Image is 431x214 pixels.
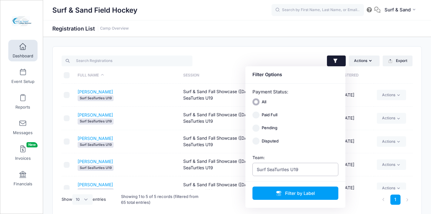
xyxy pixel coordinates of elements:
[377,183,406,193] a: Actions
[8,65,38,87] a: Event Setup
[78,159,113,164] a: [PERSON_NAME]
[321,84,374,107] td: [DATE]
[262,112,277,118] label: Paid Full
[75,67,180,84] th: Full Name: activate to sort column descending
[321,176,374,199] td: [DATE]
[252,88,288,95] label: Payment Status:
[390,195,401,205] a: 1
[321,130,374,153] td: [DATE]
[13,130,33,135] span: Messages
[321,67,374,84] th: Registered: activate to sort column ascending
[8,117,38,138] a: Messages
[13,53,33,59] span: Dashboard
[180,107,286,130] td: Surf & Sand Fall Showcase ([DATE]) (7v7) Surf SeaTurtles U19
[78,95,114,101] span: Surf SeaTurtles U19
[180,130,286,153] td: Surf & Sand Fall Showcase ([DATE]) (7v7) Surf SeaTurtles U19
[272,4,364,16] input: Search by First Name, Last Name, or Email...
[62,194,106,205] label: Show entries
[78,188,114,194] span: Surf SeaTurtles U19
[180,67,286,84] th: Session: activate to sort column ascending
[52,3,137,17] h1: Surf & Sand Field Hockey
[8,168,38,189] a: Financials
[8,91,38,113] a: Reports
[180,84,286,107] td: Surf & Sand Fall Showcase ([DATE]) (7v7) Surf SeaTurtles U19
[377,136,406,147] a: Actions
[321,153,374,176] td: [DATE]
[62,56,192,66] input: Search Registrations
[78,182,113,187] a: [PERSON_NAME]
[252,154,265,161] label: Team:
[11,79,34,84] span: Event Setup
[15,105,30,110] span: Reports
[252,187,339,200] button: Filter by Label
[78,89,113,94] a: [PERSON_NAME]
[180,176,286,199] td: Surf & Sand Fall Showcase ([DATE]) (7v7) Surf SeaTurtles U19
[257,166,298,173] span: Surf SeaTurtles U19
[78,142,114,148] span: Surf SeaTurtles U19
[262,99,266,105] label: All
[72,194,93,205] select: Showentries
[10,10,34,33] img: Surf & Sand Field Hockey
[377,159,406,170] a: Actions
[252,71,339,78] div: Filter Options
[14,181,32,187] span: Financials
[52,25,129,32] h1: Registration List
[78,165,114,171] span: Surf SeaTurtles U19
[349,56,380,66] button: Actions
[377,113,406,123] a: Actions
[252,163,339,176] span: Surf SeaTurtles U19
[385,6,411,13] span: Surf & Sand
[26,142,38,147] span: New
[15,156,31,161] span: Invoices
[121,190,204,210] div: Showing 1 to 5 of 5 records (filtered from 65 total entries)
[321,107,374,130] td: [DATE]
[8,142,38,164] a: InvoicesNew
[0,6,43,36] a: Surf & Sand Field Hockey
[381,3,422,17] button: Surf & Sand
[8,40,38,61] a: Dashboard
[180,153,286,176] td: Surf & Sand Fall Showcase ([DATE]) (7v7) Surf SeaTurtles U19
[100,26,129,31] a: Camp Overview
[78,118,114,124] span: Surf SeaTurtles U19
[262,138,279,144] label: Disputed
[78,136,113,141] a: [PERSON_NAME]
[78,112,113,117] a: [PERSON_NAME]
[377,90,406,100] a: Actions
[383,56,413,66] button: Export
[262,125,277,131] label: Pending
